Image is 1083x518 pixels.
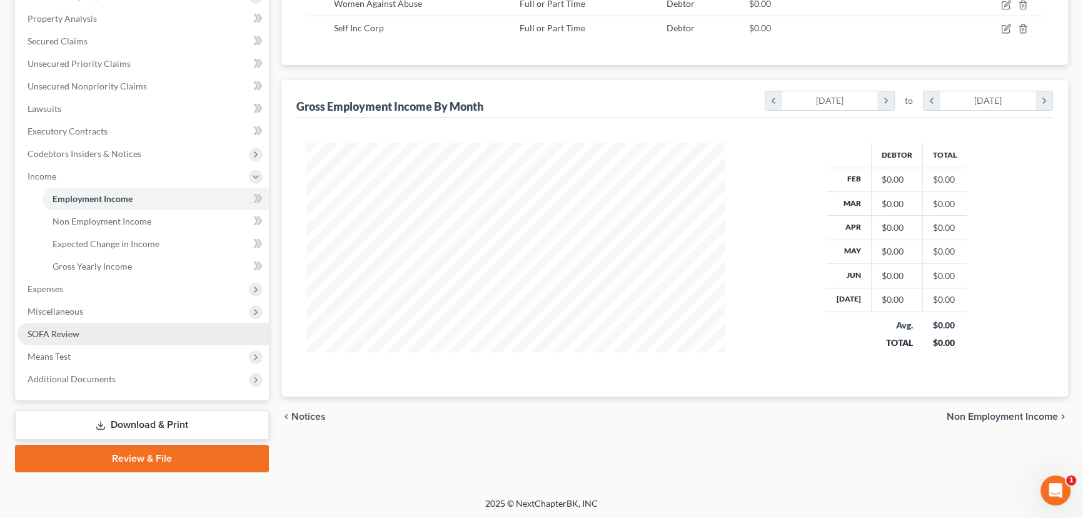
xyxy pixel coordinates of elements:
span: Debtor [667,23,695,33]
span: Full or Part Time [520,23,585,33]
span: to [905,94,913,107]
a: Property Analysis [18,8,269,30]
td: $0.00 [923,264,967,288]
th: [DATE] [827,288,872,312]
span: Unsecured Nonpriority Claims [28,81,147,91]
th: Jun [827,264,872,288]
i: chevron_right [877,91,894,110]
span: Non Employment Income [53,216,151,226]
a: SOFA Review [18,323,269,345]
div: $0.00 [933,319,957,332]
td: $0.00 [923,168,967,191]
td: $0.00 [923,240,967,263]
span: Property Analysis [28,13,97,24]
td: $0.00 [923,288,967,312]
i: chevron_left [924,91,940,110]
div: [DATE] [940,91,1036,110]
span: Means Test [28,351,71,362]
th: May [827,240,872,263]
span: Unsecured Priority Claims [28,58,131,69]
span: Codebtors Insiders & Notices [28,148,141,159]
span: Lawsuits [28,103,61,114]
a: Non Employment Income [43,210,269,233]
a: Unsecured Priority Claims [18,53,269,75]
div: [DATE] [782,91,878,110]
button: chevron_left Notices [281,412,326,422]
span: Employment Income [53,193,133,204]
span: Income [28,171,56,181]
div: $0.00 [882,198,912,210]
th: Debtor [872,143,923,168]
a: Lawsuits [18,98,269,120]
span: Miscellaneous [28,306,83,317]
div: $0.00 [882,221,912,234]
i: chevron_left [281,412,291,422]
span: Expected Change in Income [53,238,159,249]
span: SOFA Review [28,328,79,339]
td: $0.00 [923,216,967,240]
span: Notices [291,412,326,422]
i: chevron_right [1035,91,1052,110]
div: $0.00 [933,337,957,349]
span: Executory Contracts [28,126,108,136]
div: $0.00 [882,270,912,282]
span: Additional Documents [28,373,116,384]
div: $0.00 [882,173,912,186]
a: Unsecured Nonpriority Claims [18,75,269,98]
a: Employment Income [43,188,269,210]
span: $0.00 [749,23,771,33]
th: Total [923,143,967,168]
a: Review & File [15,445,269,472]
div: $0.00 [882,245,912,258]
a: Download & Print [15,410,269,440]
i: chevron_left [765,91,782,110]
th: Feb [827,168,872,191]
a: Secured Claims [18,30,269,53]
button: Non Employment Income chevron_right [947,412,1068,422]
th: Mar [827,191,872,215]
iframe: Intercom live chat [1040,475,1070,505]
a: Expected Change in Income [43,233,269,255]
div: Avg. [882,319,913,332]
span: Non Employment Income [947,412,1058,422]
span: Gross Yearly Income [53,261,132,272]
i: chevron_right [1058,412,1068,422]
span: 1 [1066,475,1076,485]
a: Gross Yearly Income [43,255,269,278]
th: Apr [827,216,872,240]
span: Secured Claims [28,36,88,46]
span: Self Inc Corp [333,23,383,33]
td: $0.00 [923,191,967,215]
div: TOTAL [882,337,913,349]
span: Expenses [28,283,63,294]
div: Gross Employment Income By Month [296,99,483,114]
a: Executory Contracts [18,120,269,143]
div: $0.00 [882,293,912,306]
